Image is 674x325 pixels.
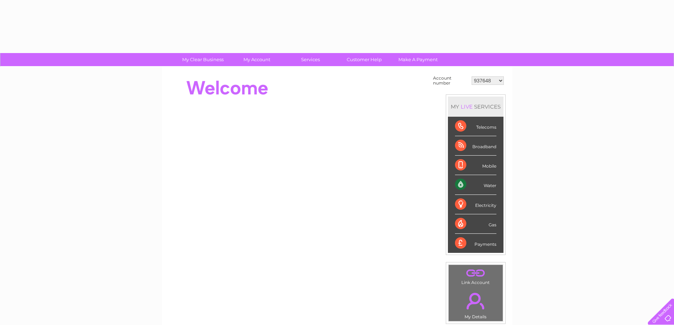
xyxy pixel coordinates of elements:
[450,267,501,279] a: .
[281,53,340,66] a: Services
[389,53,447,66] a: Make A Payment
[450,289,501,313] a: .
[227,53,286,66] a: My Account
[455,156,496,175] div: Mobile
[459,103,474,110] div: LIVE
[431,74,470,87] td: Account number
[455,234,496,253] div: Payments
[455,136,496,156] div: Broadband
[455,195,496,214] div: Electricity
[174,53,232,66] a: My Clear Business
[335,53,393,66] a: Customer Help
[448,265,503,287] td: Link Account
[448,287,503,321] td: My Details
[455,175,496,195] div: Water
[455,117,496,136] div: Telecoms
[448,97,503,117] div: MY SERVICES
[455,214,496,234] div: Gas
